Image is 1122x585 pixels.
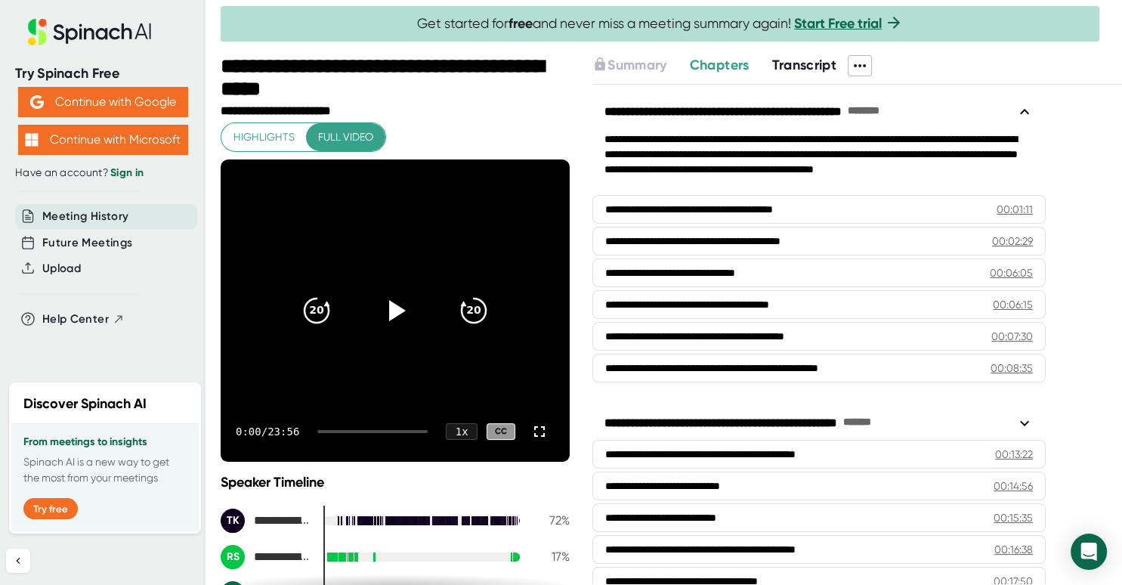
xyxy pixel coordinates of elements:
[690,55,750,76] button: Chapters
[6,549,30,573] button: Collapse sidebar
[42,311,125,328] button: Help Center
[794,15,882,32] a: Start Free trial
[995,447,1033,462] div: 00:13:22
[221,474,570,491] div: Speaker Timeline
[221,545,245,569] div: RS
[592,55,689,76] div: Upgrade to access
[446,423,478,440] div: 1 x
[42,260,81,277] button: Upload
[532,513,570,528] div: 72 %
[221,509,245,533] div: TK
[318,128,373,147] span: Full video
[990,265,1033,280] div: 00:06:05
[42,208,128,225] button: Meeting History
[15,65,190,82] div: Try Spinach Free
[997,202,1033,217] div: 00:01:11
[690,57,750,73] span: Chapters
[221,123,307,151] button: Highlights
[532,549,570,564] div: 17 %
[23,498,78,519] button: Try free
[991,329,1033,344] div: 00:07:30
[306,123,385,151] button: Full video
[1071,534,1107,570] div: Open Intercom Messenger
[992,234,1033,249] div: 00:02:29
[508,15,533,32] b: free
[607,57,666,73] span: Summary
[42,311,109,328] span: Help Center
[221,509,311,533] div: Thirumal Kandari
[30,95,44,109] img: Aehbyd4JwY73AAAAAElFTkSuQmCC
[592,55,666,76] button: Summary
[233,128,295,147] span: Highlights
[771,57,836,73] span: Transcript
[18,125,188,155] button: Continue with Microsoft
[23,394,147,414] h2: Discover Spinach AI
[417,15,903,32] span: Get started for and never miss a meeting summary again!
[771,55,836,76] button: Transcript
[110,166,144,179] a: Sign in
[991,361,1033,376] div: 00:08:35
[221,545,311,569] div: Raja_Alignity Solutions
[15,166,190,180] div: Have an account?
[994,510,1033,525] div: 00:15:35
[23,454,187,486] p: Spinach AI is a new way to get the most from your meetings
[487,423,515,441] div: CC
[18,87,188,117] button: Continue with Google
[42,234,132,252] button: Future Meetings
[236,426,299,438] div: 0:00 / 23:56
[993,297,1033,312] div: 00:06:15
[994,478,1033,494] div: 00:14:56
[23,436,187,448] h3: From meetings to insights
[994,542,1033,557] div: 00:16:38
